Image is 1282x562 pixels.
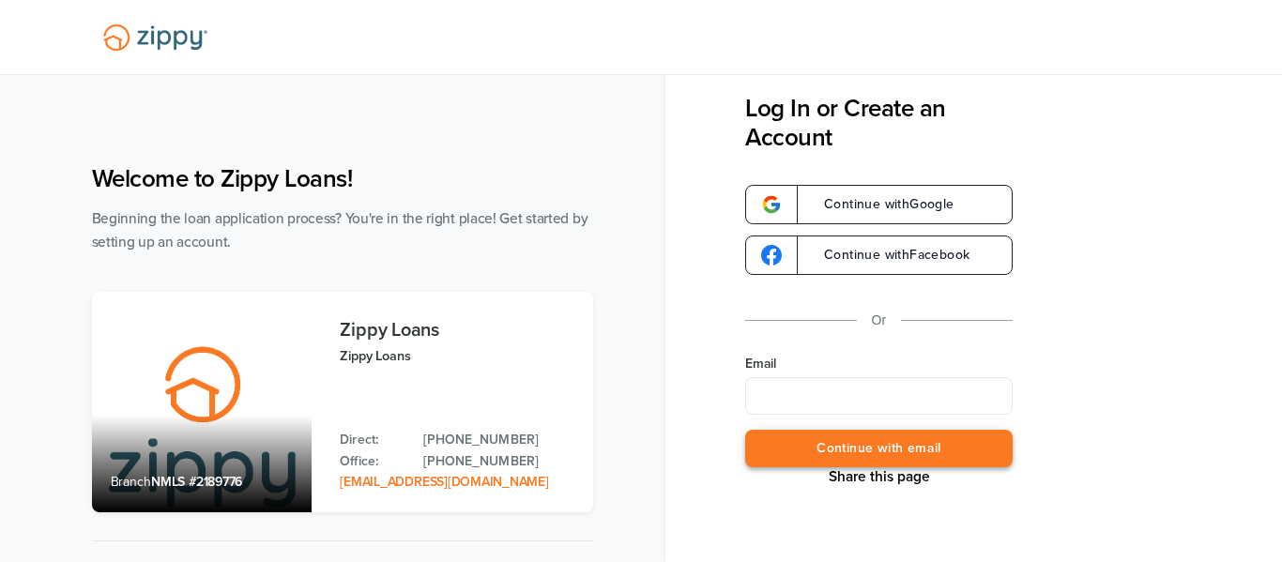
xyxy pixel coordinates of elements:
[872,309,887,332] p: Or
[340,451,404,472] p: Office:
[92,210,588,251] span: Beginning the loan application process? You're in the right place! Get started by setting up an a...
[151,474,242,490] span: NMLS #2189776
[92,164,593,193] h1: Welcome to Zippy Loans!
[340,430,404,450] p: Direct:
[805,198,954,211] span: Continue with Google
[111,474,152,490] span: Branch
[745,94,1013,152] h3: Log In or Create an Account
[745,355,1013,373] label: Email
[745,185,1013,224] a: google-logoContinue withGoogle
[745,377,1013,415] input: Email Address
[340,474,548,490] a: Email Address: zippyguide@zippymh.com
[823,467,936,486] button: Share This Page
[805,249,969,262] span: Continue with Facebook
[92,16,219,59] img: Lender Logo
[340,345,573,367] p: Zippy Loans
[423,451,573,472] a: Office Phone: 512-975-2947
[761,245,782,266] img: google-logo
[761,194,782,215] img: google-logo
[340,320,573,341] h3: Zippy Loans
[745,430,1013,468] button: Continue with email
[423,430,573,450] a: Direct Phone: 512-975-2947
[745,235,1013,275] a: google-logoContinue withFacebook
